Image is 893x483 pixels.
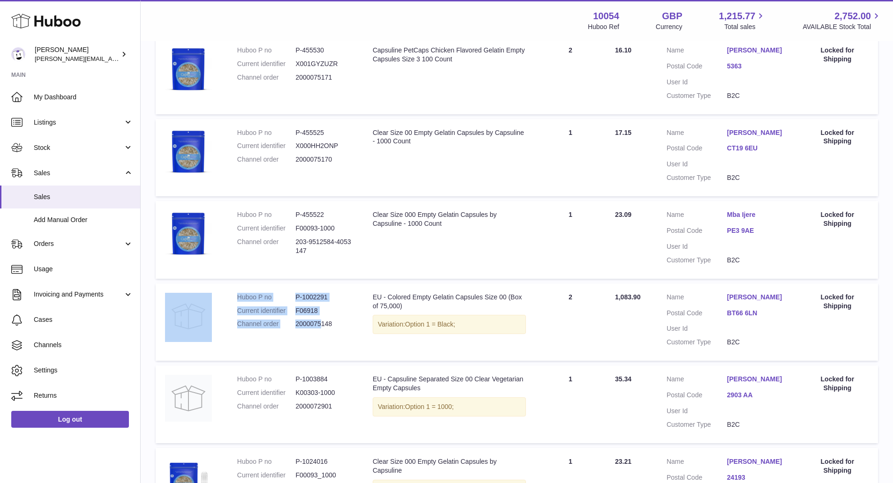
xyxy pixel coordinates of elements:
img: no-photo.jpg [165,375,212,422]
dt: Postal Code [667,62,727,73]
dt: Name [667,128,727,140]
dt: Channel order [237,73,296,82]
strong: GBP [662,10,682,22]
dt: Huboo P no [237,210,296,219]
span: Usage [34,265,133,274]
dd: K00303-1000 [295,388,354,397]
div: Clear Size 00 Empty Gelatin Capsules by Capsuline - 1000 Count [373,128,526,146]
span: 1,083.90 [615,293,641,301]
dt: Current identifier [237,471,296,480]
dd: P-455525 [295,128,354,137]
span: Stock [34,143,123,152]
a: 24193 [727,473,788,482]
div: Clear Size 000 Empty Gelatin Capsules by Capsuline - 1000 Count [373,210,526,228]
dd: P-455530 [295,46,354,55]
a: 1,215.77 Total sales [719,10,766,31]
div: Currency [656,22,683,31]
dt: Current identifier [237,306,296,315]
td: 1 [535,365,606,443]
span: Settings [34,366,133,375]
dd: P-1002291 [295,293,354,302]
a: [PERSON_NAME] [727,128,788,137]
div: Locked for Shipping [806,46,869,64]
span: [PERSON_NAME][EMAIL_ADDRESS][DOMAIN_NAME] [35,55,188,62]
img: 1655818966.jpg [165,210,212,257]
span: Invoicing and Payments [34,290,123,299]
div: Locked for Shipping [806,210,869,228]
div: EU - Capsuline Separated Size 00 Clear Vegetarian Empty Capsules [373,375,526,393]
dt: Customer Type [667,173,727,182]
dd: F00093-1000 [295,224,354,233]
img: 1655819176.jpg [165,46,212,93]
dt: Customer Type [667,91,727,100]
td: 2 [535,37,606,114]
dd: B2C [727,338,788,347]
span: 16.10 [615,46,631,54]
dt: Current identifier [237,59,296,68]
div: Locked for Shipping [806,457,869,475]
div: Locked for Shipping [806,375,869,393]
dt: Postal Code [667,144,727,155]
dt: Customer Type [667,420,727,429]
span: 35.34 [615,375,631,383]
span: Add Manual Order [34,215,133,224]
dt: User Id [667,407,727,416]
div: Capsuline PetCaps Chicken Flavored Gelatin Empty Capsules Size 3 100 Count [373,46,526,64]
dd: P-455522 [295,210,354,219]
img: luz@capsuline.com [11,47,25,61]
td: 1 [535,201,606,279]
dd: P-1003884 [295,375,354,384]
dt: User Id [667,324,727,333]
dd: B2C [727,256,788,265]
dt: Huboo P no [237,375,296,384]
dt: Name [667,293,727,304]
span: Channels [34,341,133,349]
span: 2,752.00 [834,10,871,22]
span: 17.15 [615,129,631,136]
a: BT66 6LN [727,309,788,318]
dd: 2000075148 [295,320,354,328]
dt: Huboo P no [237,46,296,55]
span: Total sales [724,22,766,31]
dt: Name [667,457,727,468]
dd: X000HH2ONP [295,141,354,150]
dt: Huboo P no [237,293,296,302]
dt: Name [667,375,727,386]
dt: Current identifier [237,224,296,233]
dt: Channel order [237,155,296,164]
div: Huboo Ref [588,22,619,31]
dt: User Id [667,242,727,251]
dd: F00093_1000 [295,471,354,480]
dt: Current identifier [237,388,296,397]
dt: Customer Type [667,338,727,347]
dt: Channel order [237,402,296,411]
dd: F06918 [295,306,354,315]
a: [PERSON_NAME] [727,375,788,384]
dt: Postal Code [667,226,727,238]
span: Returns [34,391,133,400]
dd: 2000072901 [295,402,354,411]
dt: Channel order [237,238,296,255]
td: 2 [535,283,606,361]
dt: Huboo P no [237,128,296,137]
span: 23.09 [615,211,631,218]
span: 23.21 [615,458,631,465]
strong: 10054 [593,10,619,22]
a: Mba Ijere [727,210,788,219]
img: 1655819039.jpg [165,128,212,175]
span: Cases [34,315,133,324]
dd: P-1024016 [295,457,354,466]
div: Locked for Shipping [806,293,869,311]
dd: B2C [727,91,788,100]
dd: 2000075171 [295,73,354,82]
a: 2903 AA [727,391,788,400]
div: Variation: [373,397,526,416]
span: My Dashboard [34,93,133,102]
a: [PERSON_NAME] [727,46,788,55]
dt: Current identifier [237,141,296,150]
dt: User Id [667,160,727,169]
span: Option 1 = 1000; [405,403,454,410]
div: EU - Colored Empty Gelatin Capsules Size 00 (Box of 75,000) [373,293,526,311]
div: Variation: [373,315,526,334]
dt: Name [667,210,727,222]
